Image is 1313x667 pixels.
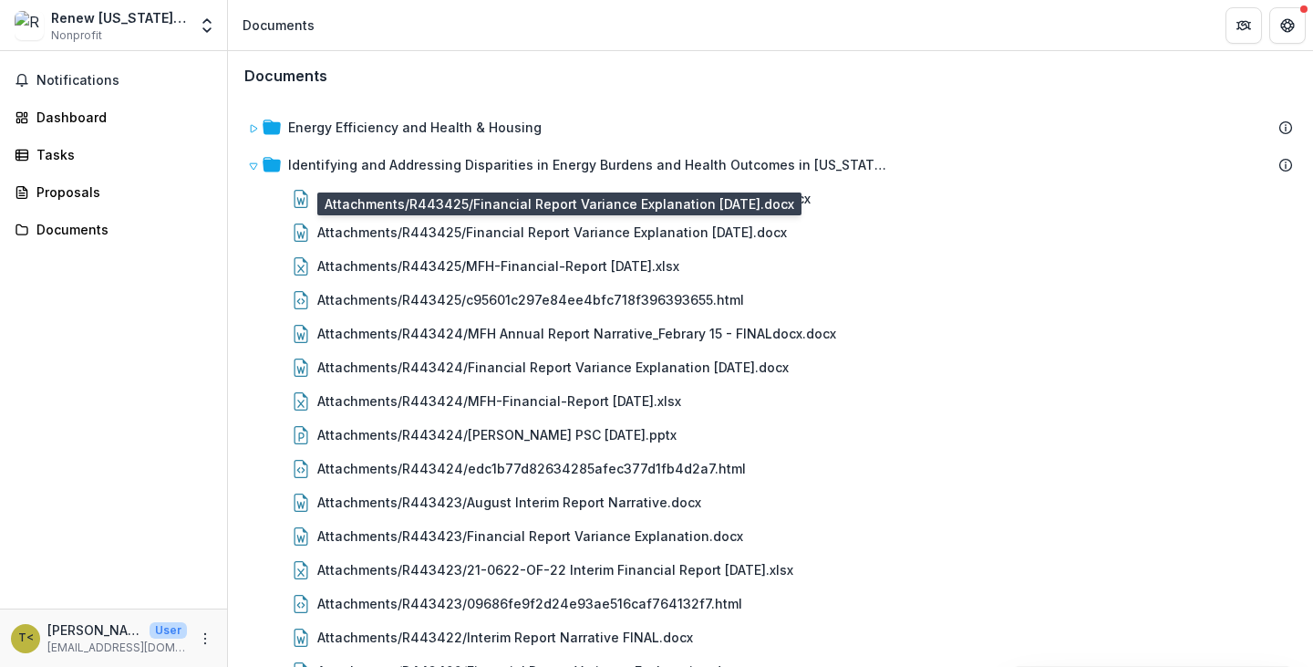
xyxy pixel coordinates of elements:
div: Attachments/R443423/21-0622-OF-22 Interim Financial Report [DATE].xlsx [241,553,1300,587]
div: Documents [36,220,205,239]
div: Attachments/R443424/MFH Annual Report Narrative_Febrary 15 - FINALdocx.docx [317,324,836,343]
div: Attachments/R443425/Financial Report Variance Explanation [DATE].docx [241,215,1300,249]
div: Attachments/R443423/09686fe9f2d24e93ae516caf764132f7.html [241,587,1300,620]
div: Attachments/R443423/21-0622-OF-22 Interim Financial Report [DATE].xlsx [317,560,793,579]
button: More [194,628,216,650]
div: Attachments/R443423/09686fe9f2d24e93ae516caf764132f7.html [317,594,742,613]
a: Dashboard [7,102,220,132]
div: Attachments/R443423/August Interim Report Narrative.docx [317,493,701,512]
div: Attachments/R443422/Interim Report Narrative FINAL.docx [317,628,693,647]
div: Attachments/R443422/Interim Report Narrative FINAL.docx [241,620,1300,654]
div: Attachments/R443424/[PERSON_NAME] PSC [DATE].pptx [241,418,1300,452]
div: Attachments/R443423/Financial Report Variance Explanation.docx [241,519,1300,553]
p: User [150,622,187,639]
div: Attachments/R443424/MFH-Financial-Report [DATE].xlsx [241,384,1300,418]
div: Documents [243,16,315,35]
div: Energy Efficiency and Health & Housing [241,110,1300,144]
a: Documents [7,214,220,245]
img: Renew Missouri Advocates [15,11,44,40]
div: Attachments/R443424/edc1b77d82634285afec377d1fb4d2a7.html [317,459,746,478]
div: Attachments/R443425/c95601c297e84ee4bfc718f396393655.html [241,283,1300,317]
span: Nonprofit [51,27,102,44]
button: Open entity switcher [194,7,220,44]
button: Notifications [7,66,220,95]
div: Attachments/R443425/MFH-Financial-Report [DATE].xlsx [317,256,679,276]
button: Get Help [1269,7,1306,44]
div: Energy Efficiency and Health & Housing [288,118,542,137]
div: Attachments/R443424/Financial Report Variance Explanation [DATE].docx [241,350,1300,384]
a: Proposals [7,177,220,207]
p: [PERSON_NAME] <[PERSON_NAME][EMAIL_ADDRESS][DOMAIN_NAME]> [47,620,142,640]
div: Tasks [36,145,205,164]
div: Proposals [36,182,205,202]
nav: breadcrumb [235,12,322,38]
div: Attachments/R443424/MFH-Financial-Report [DATE].xlsx [317,391,681,411]
div: Dashboard [36,108,205,127]
div: Renew [US_STATE] Advocates [51,8,187,27]
div: Attachments/R443425/MFH-Financial-Report [DATE].xlsx [241,249,1300,283]
span: Notifications [36,73,212,89]
h3: Documents [244,68,327,85]
a: Tasks [7,140,220,170]
div: Identifying and Addressing Disparities in Energy Burdens and Health Outcomes in [US_STATE] Commun... [241,148,1300,182]
p: [EMAIL_ADDRESS][DOMAIN_NAME] [47,640,187,656]
div: Attachments/R443425/c95601c297e84ee4bfc718f396393655.html [317,290,744,309]
button: Partners [1225,7,1262,44]
div: Attachments/R443423/August Interim Report Narrative.docx [241,485,1300,519]
div: Attachments/R443425/MFH Interim Report Narrative_Sep 15 - FINALdocx.docx [241,182,1300,215]
div: Attachments/R443424/Financial Report Variance Explanation [DATE].docx [317,358,789,377]
div: Attachments/R443424/MFH Annual Report Narrative_Febrary 15 - FINALdocx.docx [241,317,1300,350]
div: Attachments/R443425/Financial Report Variance Explanation [DATE].docx [317,223,787,242]
div: Tori Cheatham <tori@renewmo.org> [18,632,34,644]
div: Attachments/R443423/Financial Report Variance Explanation.docx [317,526,743,546]
div: Identifying and Addressing Disparities in Energy Burdens and Health Outcomes in [US_STATE] Commun... [288,155,890,174]
div: Attachments/R443424/edc1b77d82634285afec377d1fb4d2a7.html [241,452,1300,485]
div: Attachments/R443424/[PERSON_NAME] PSC [DATE].pptx [317,425,677,444]
div: Attachments/R443425/MFH Interim Report Narrative_Sep 15 - FINALdocx.docx [317,189,811,208]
